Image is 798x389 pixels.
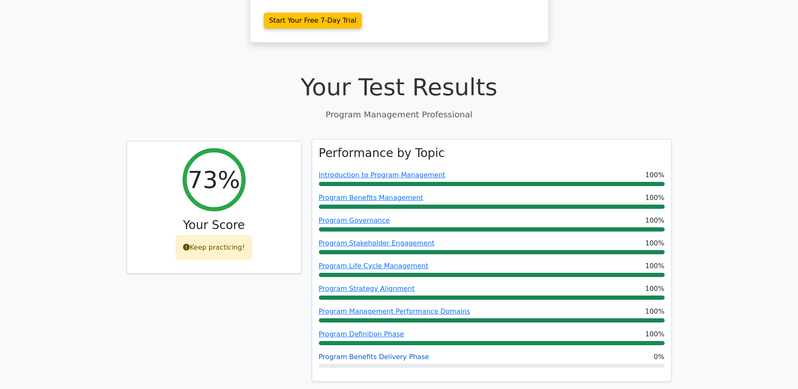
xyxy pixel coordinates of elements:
span: 100% [645,329,665,339]
h3: Performance by Topic [319,146,445,160]
a: Program Management Performance Domains [319,307,470,315]
a: Program Strategy Alignment [319,285,415,293]
span: 100% [645,306,665,317]
span: 100% [645,284,665,294]
h2: 73% [188,165,240,194]
a: Program Benefits Delivery Phase [319,353,429,361]
span: 100% [645,261,665,271]
div: Keep practicing! [176,235,252,260]
a: Start Your Free 7-Day Trial [264,13,362,29]
a: Program Life Cycle Management [319,262,429,270]
a: Program Benefits Management [319,194,424,202]
span: 100% [645,193,665,203]
a: Program Stakeholder Engagement [319,239,435,247]
h3: Your Score [134,218,294,232]
h1: Your Test Results [127,73,672,101]
a: Introduction to Program Management [319,171,445,179]
span: 100% [645,238,665,248]
span: 100% [645,170,665,180]
span: 0% [654,352,664,362]
p: Program Management Professional [127,108,672,121]
span: 100% [645,216,665,226]
a: Program Governance [319,216,390,224]
a: Program Definition Phase [319,330,404,338]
